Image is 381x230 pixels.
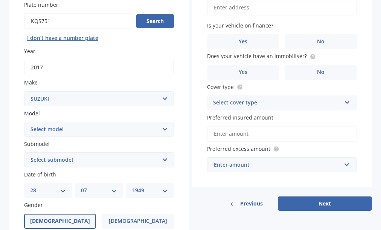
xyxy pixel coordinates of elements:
span: No [317,38,325,45]
span: Model [24,110,40,117]
span: Plate number [24,1,58,8]
input: Enter amount [207,126,357,142]
span: Is your vehicle on finance? [207,22,273,29]
span: No [317,69,325,75]
span: Does your vehicle have an immobiliser? [207,53,307,60]
span: Preferred insured amount [207,114,273,121]
button: I don’t have a number plate [24,32,101,44]
button: Next [278,196,372,211]
span: Date of birth [24,171,56,178]
span: Gender [24,202,43,209]
span: Cover type [207,83,234,90]
span: Yes [239,38,247,45]
button: Search [136,14,174,28]
span: Submodel [24,140,50,147]
input: Enter plate number [24,13,133,29]
span: Previous [240,198,263,209]
div: Select cover type [213,98,341,107]
input: YYYY [24,60,174,75]
span: Preferred excess amount [207,145,270,152]
span: [DEMOGRAPHIC_DATA] [109,218,167,224]
span: Year [24,48,35,55]
span: Yes [239,69,247,75]
span: [DEMOGRAPHIC_DATA] [30,218,90,224]
div: Enter amount [214,161,341,169]
span: Make [24,79,38,86]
